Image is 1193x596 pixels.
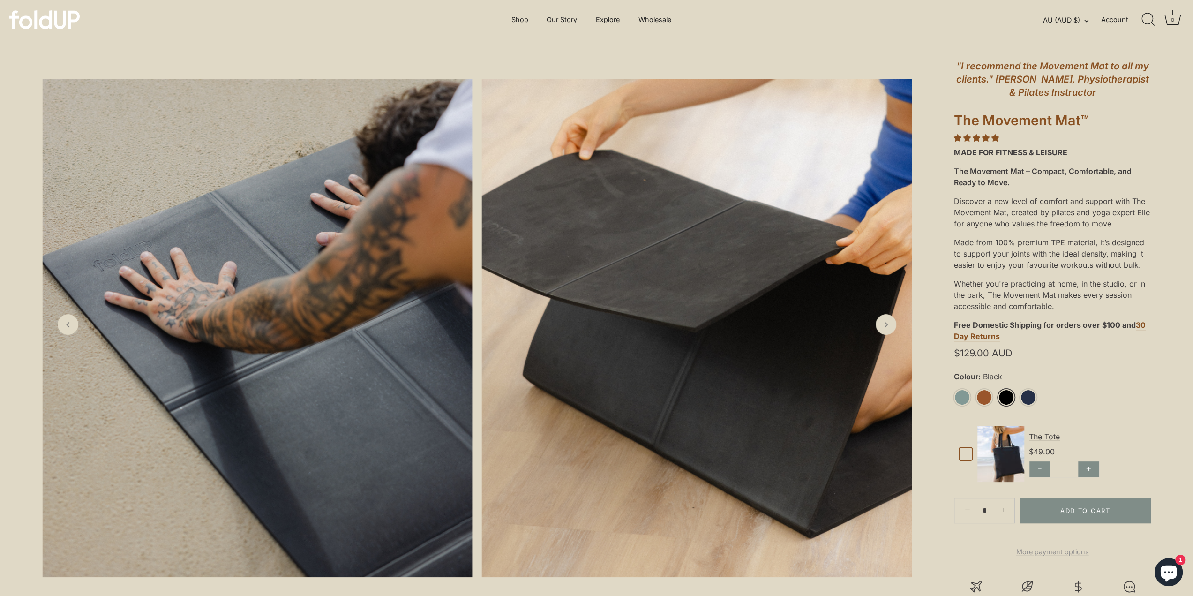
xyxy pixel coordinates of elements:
[1020,389,1036,406] a: Midnight
[58,314,78,335] a: Previous slide
[1029,447,1055,456] span: $49.00
[539,11,585,29] a: Our Story
[1152,558,1185,588] inbox-online-store-chat: Shopify online store chat
[1029,431,1146,442] div: The Tote
[956,60,1149,98] em: "I recommend the Movement Mat to all my clients." [PERSON_NAME], Physiotherapist & Pilates Instru...
[956,499,976,520] a: −
[1043,16,1099,24] button: AU (AUD $)
[954,274,1151,316] div: Whether you're practicing at home, in the studio, or in the park, The Movement Mat makes every se...
[954,320,1136,330] strong: Free Domestic Shipping for orders over $100 and
[954,233,1151,274] div: Made from 100% premium TPE material, it’s designed to support your joints with the ideal density,...
[954,112,1151,133] h1: The Movement Mat™
[1138,9,1158,30] a: Search
[1101,14,1145,25] a: Account
[1168,15,1177,24] div: 0
[588,11,628,29] a: Explore
[981,372,1002,381] span: Black
[977,498,992,524] input: Quantity
[954,148,1067,157] strong: MADE FOR FITNESS & LEISURE
[998,389,1014,406] a: Black
[1162,9,1183,30] a: Cart
[876,314,896,335] a: Next slide
[977,426,1024,482] img: Default Title
[954,546,1151,558] a: More payment options
[954,133,999,143] span: 4.84 stars
[488,11,694,29] div: Primary navigation
[954,162,1151,192] div: The Movement Mat – Compact, Comfortable, and Ready to Move.
[954,349,1012,357] span: $129.00 AUD
[503,11,537,29] a: Shop
[954,192,1151,233] div: Discover a new level of comfort and support with The Movement Mat, created by pilates and yoga ex...
[1020,498,1151,523] button: Add to Cart
[976,389,992,406] a: Rust
[994,500,1014,521] a: +
[954,372,1151,381] label: Colour:
[954,389,970,406] a: Sage
[630,11,679,29] a: Wholesale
